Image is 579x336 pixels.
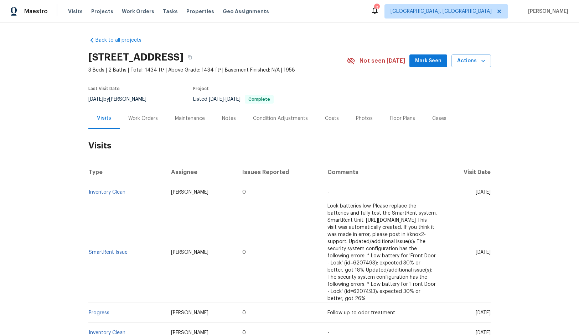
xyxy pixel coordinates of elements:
div: by [PERSON_NAME] [88,95,155,104]
span: Properties [186,8,214,15]
span: - [327,330,329,335]
span: Lock batteries low. Please replace the batteries and fully test the SmartRent system. SmartRent U... [327,204,437,301]
span: Projects [91,8,113,15]
span: [DATE] [88,97,103,102]
span: Geo Assignments [223,8,269,15]
span: Visits [68,8,83,15]
span: 0 [242,330,246,335]
th: Type [88,162,165,182]
div: Cases [432,115,446,122]
span: [PERSON_NAME] [171,190,208,195]
span: [PERSON_NAME] [171,250,208,255]
span: Complete [245,97,273,101]
button: Copy Address [183,51,196,64]
span: 0 [242,310,246,315]
span: Work Orders [122,8,154,15]
h2: [STREET_ADDRESS] [88,54,183,61]
div: Floor Plans [390,115,415,122]
a: Inventory Clean [89,190,125,195]
span: Listed [193,97,274,102]
span: Actions [457,57,485,65]
span: 0 [242,250,246,255]
a: Inventory Clean [89,330,125,335]
th: Visit Date [443,162,491,182]
a: Progress [89,310,109,315]
button: Actions [451,54,491,68]
div: Costs [325,115,339,122]
a: SmartRent Issue [89,250,128,255]
div: Maintenance [175,115,205,122]
th: Issues Reported [237,162,321,182]
span: [DATE] [476,250,491,255]
span: - [209,97,241,102]
span: [DATE] [476,310,491,315]
h2: Visits [88,129,491,162]
span: [PERSON_NAME] [171,310,208,315]
span: [DATE] [209,97,224,102]
span: Project [193,86,209,91]
span: [GEOGRAPHIC_DATA], [GEOGRAPHIC_DATA] [391,8,492,15]
span: 0 [242,190,246,195]
span: [DATE] [476,190,491,195]
span: Follow up to odor treatment [327,310,395,315]
div: Visits [97,115,111,122]
span: Not seen [DATE] [360,57,405,64]
div: Condition Adjustments [253,115,308,122]
div: Notes [222,115,236,122]
span: [PERSON_NAME] [171,330,208,335]
div: Work Orders [128,115,158,122]
button: Mark Seen [409,54,447,68]
th: Comments [322,162,443,182]
span: Last Visit Date [88,86,120,91]
span: Maestro [24,8,48,15]
span: Tasks [163,9,178,14]
a: Back to all projects [88,37,157,44]
span: [DATE] [476,330,491,335]
span: Mark Seen [415,57,441,65]
th: Assignee [165,162,237,182]
span: 3 Beds | 2 Baths | Total: 1434 ft² | Above Grade: 1434 ft² | Basement Finished: N/A | 1958 [88,67,347,74]
span: [PERSON_NAME] [525,8,568,15]
span: - [327,190,329,195]
span: [DATE] [226,97,241,102]
div: Photos [356,115,373,122]
div: 3 [374,4,379,11]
